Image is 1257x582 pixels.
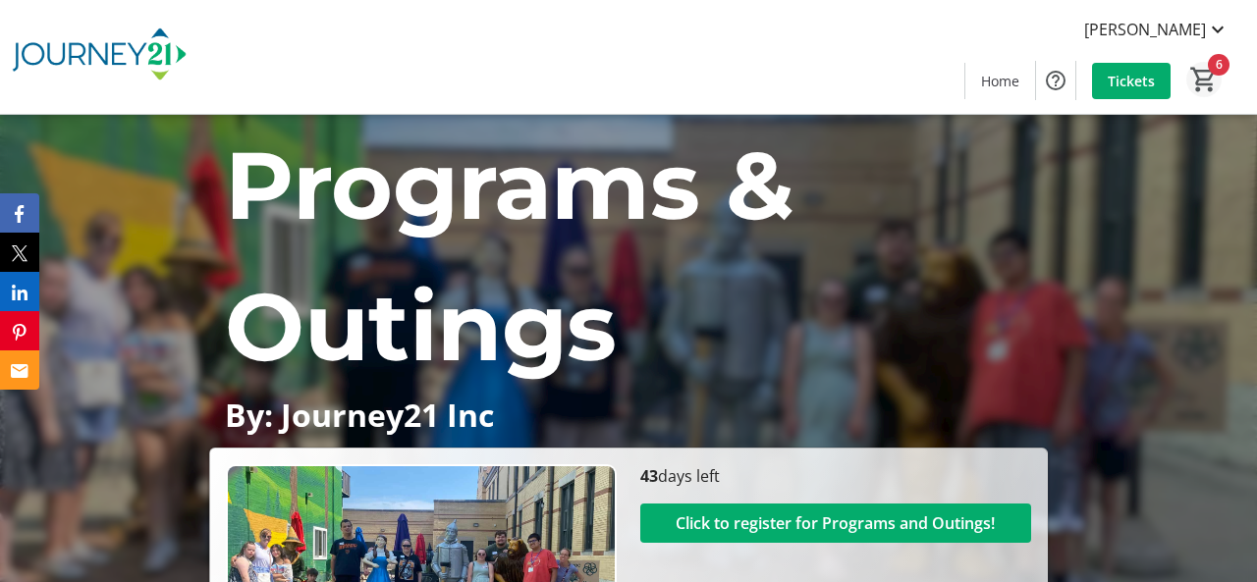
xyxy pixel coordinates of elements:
button: Cart [1186,62,1222,97]
img: Journey21's Logo [12,8,187,106]
button: Click to register for Programs and Outings! [640,503,1031,543]
span: [PERSON_NAME] [1084,18,1206,41]
span: Click to register for Programs and Outings! [676,511,995,535]
span: 43 [640,465,658,487]
button: Help [1036,61,1075,100]
p: days left [640,464,1031,488]
a: Home [965,63,1035,99]
span: Home [981,71,1019,91]
span: Tickets [1108,71,1155,91]
p: By: Journey21 Inc [225,397,1031,432]
span: Programs & Outings [225,128,793,384]
a: Tickets [1092,63,1171,99]
button: [PERSON_NAME] [1068,14,1245,45]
